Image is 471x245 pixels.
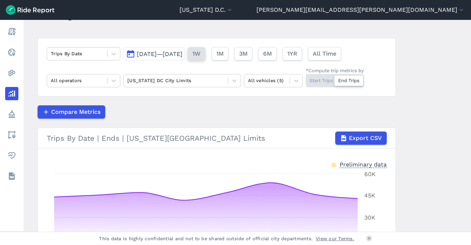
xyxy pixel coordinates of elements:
[51,108,100,116] span: Compare Metrics
[306,67,364,74] div: *Compute trip metrics by
[340,160,387,168] div: Preliminary data
[5,66,18,80] a: Heatmaps
[364,214,375,221] tspan: 30K
[308,47,341,60] button: All Time
[5,128,18,141] a: Areas
[5,46,18,59] a: Realtime
[234,47,252,60] button: 3M
[5,169,18,183] a: Datasets
[258,47,277,60] button: 6M
[5,108,18,121] a: Policy
[192,49,201,58] span: 1W
[239,49,248,58] span: 3M
[364,171,376,178] tspan: 60K
[313,49,336,58] span: All Time
[283,47,302,60] button: 1YR
[216,49,224,58] span: 1M
[349,134,382,143] span: Export CSV
[335,132,387,145] button: Export CSV
[188,47,205,60] button: 1W
[212,47,229,60] button: 1M
[6,5,54,15] img: Ride Report
[316,235,354,242] a: View our Terms.
[38,105,105,119] button: Compare Metrics
[180,6,233,14] button: [US_STATE] D.C.
[364,192,375,199] tspan: 45K
[47,132,387,145] div: Trips By Date | Ends | [US_STATE][GEOGRAPHIC_DATA] Limits
[5,25,18,38] a: Report
[123,47,185,60] button: [DATE]—[DATE]
[263,49,272,58] span: 6M
[137,50,183,57] span: [DATE]—[DATE]
[5,149,18,162] a: Health
[256,6,465,14] button: [PERSON_NAME][EMAIL_ADDRESS][PERSON_NAME][DOMAIN_NAME]
[287,49,297,58] span: 1YR
[5,87,18,100] a: Analyze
